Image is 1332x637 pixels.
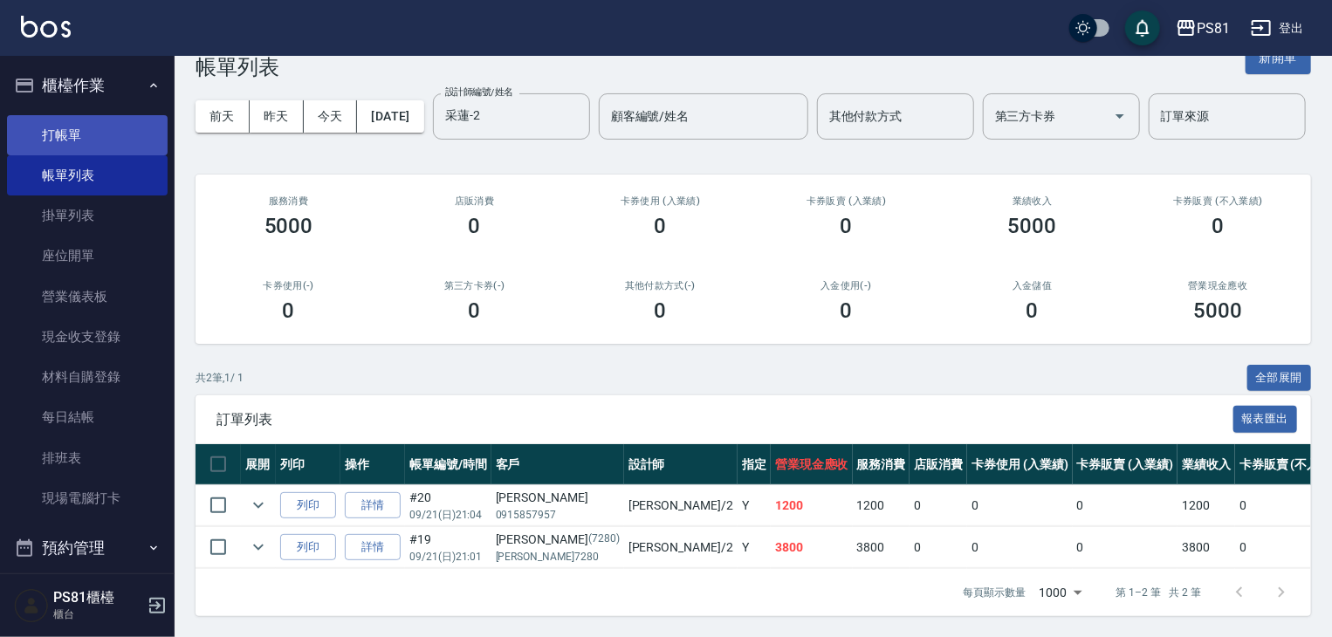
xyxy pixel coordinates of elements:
[960,280,1104,291] h2: 入金儲值
[1116,585,1201,600] p: 第 1–2 筆 共 2 筆
[1033,569,1088,616] div: 1000
[967,527,1073,568] td: 0
[196,100,250,133] button: 前天
[1247,365,1312,392] button: 全部展開
[655,298,667,323] h3: 0
[7,195,168,236] a: 掛單列表
[1008,214,1057,238] h3: 5000
[771,444,853,485] th: 營業現金應收
[7,571,168,616] button: 報表及分析
[53,589,142,606] h5: PS81櫃檯
[738,444,771,485] th: 指定
[7,63,168,108] button: 櫃檯作業
[7,478,168,518] a: 現場電腦打卡
[841,214,853,238] h3: 0
[409,549,487,565] p: 09/21 (日) 21:01
[588,280,732,291] h2: 其他付款方式(-)
[7,438,168,478] a: 排班表
[7,277,168,317] a: 營業儀表板
[245,492,271,518] button: expand row
[967,485,1073,526] td: 0
[14,588,49,623] img: Person
[264,214,313,238] h3: 5000
[7,357,168,397] a: 材料自購登錄
[1178,444,1235,485] th: 業績收入
[7,115,168,155] a: 打帳單
[1178,485,1235,526] td: 1200
[405,444,491,485] th: 帳單編號/時間
[1073,527,1178,568] td: 0
[1125,10,1160,45] button: save
[340,444,405,485] th: 操作
[280,492,336,519] button: 列印
[1073,485,1178,526] td: 0
[402,195,546,207] h2: 店販消費
[357,100,423,133] button: [DATE]
[1194,298,1243,323] h3: 5000
[963,585,1026,600] p: 每頁顯示數量
[405,527,491,568] td: #19
[910,444,967,485] th: 店販消費
[7,155,168,195] a: 帳單列表
[1246,42,1311,74] button: 新開單
[216,411,1233,428] span: 訂單列表
[7,525,168,571] button: 預約管理
[1212,214,1225,238] h3: 0
[1244,12,1311,45] button: 登出
[624,527,738,568] td: [PERSON_NAME] /2
[853,444,910,485] th: 服務消費
[245,534,271,560] button: expand row
[405,485,491,526] td: #20
[196,370,244,386] p: 共 2 筆, 1 / 1
[774,280,918,291] h2: 入金使用(-)
[469,298,481,323] h3: 0
[1169,10,1237,46] button: PS81
[21,16,71,38] img: Logo
[345,534,401,561] a: 詳情
[624,485,738,526] td: [PERSON_NAME] /2
[771,527,853,568] td: 3800
[1146,280,1290,291] h2: 營業現金應收
[1197,17,1230,39] div: PS81
[910,485,967,526] td: 0
[7,236,168,276] a: 座位開單
[496,531,620,549] div: [PERSON_NAME]
[738,527,771,568] td: Y
[216,280,360,291] h2: 卡券使用(-)
[250,100,304,133] button: 昨天
[7,397,168,437] a: 每日結帳
[304,100,358,133] button: 今天
[241,444,276,485] th: 展開
[445,86,513,99] label: 設計師編號/姓名
[771,485,853,526] td: 1200
[345,492,401,519] a: 詳情
[283,298,295,323] h3: 0
[1246,49,1311,65] a: 新開單
[910,527,967,568] td: 0
[280,534,336,561] button: 列印
[216,195,360,207] h3: 服務消費
[1233,406,1298,433] button: 報表匯出
[853,485,910,526] td: 1200
[1073,444,1178,485] th: 卡券販賣 (入業績)
[841,298,853,323] h3: 0
[853,527,910,568] td: 3800
[276,444,340,485] th: 列印
[655,214,667,238] h3: 0
[624,444,738,485] th: 設計師
[774,195,918,207] h2: 卡券販賣 (入業績)
[402,280,546,291] h2: 第三方卡券(-)
[491,444,624,485] th: 客戶
[1026,298,1039,323] h3: 0
[409,507,487,523] p: 09/21 (日) 21:04
[496,489,620,507] div: [PERSON_NAME]
[53,606,142,622] p: 櫃台
[1233,410,1298,427] a: 報表匯出
[738,485,771,526] td: Y
[7,317,168,357] a: 現金收支登錄
[469,214,481,238] h3: 0
[1146,195,1290,207] h2: 卡券販賣 (不入業績)
[588,531,620,549] p: (7280)
[1178,527,1235,568] td: 3800
[1106,102,1134,130] button: Open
